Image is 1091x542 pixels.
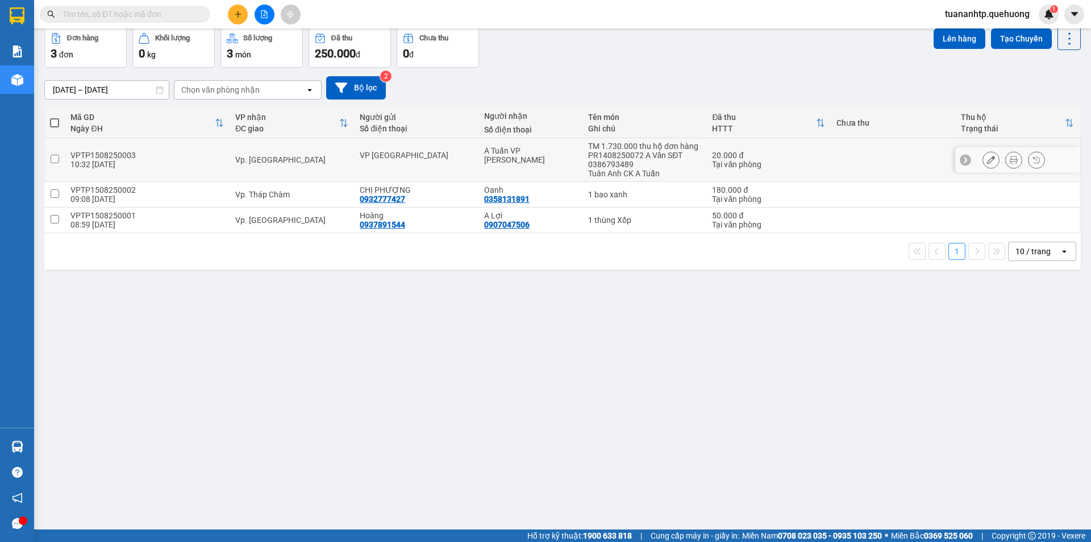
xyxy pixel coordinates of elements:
[1052,5,1056,13] span: 1
[712,160,825,169] div: Tại văn phòng
[484,111,576,121] div: Người nhận
[147,50,156,59] span: kg
[44,27,127,68] button: Đơn hàng3đơn
[588,190,701,199] div: 1 bao xanh
[155,34,190,42] div: Khối lượng
[326,76,386,100] button: Bộ lọc
[588,169,701,178] div: Tuân Anh CK A Tuấn
[235,190,348,199] div: Vp. Tháp Chàm
[955,108,1080,138] th: Toggle SortBy
[235,216,348,225] div: Vp. [GEOGRAPHIC_DATA]
[936,7,1039,21] span: tuananhtp.quehuong
[70,113,215,122] div: Mã GD
[588,142,701,169] div: TM 1.730.000 thu hộ dơn hàng PR1408250072 A Văn SĐT 0386793489
[778,531,882,540] strong: 0708 023 035 - 0935 103 250
[891,529,973,542] span: Miền Bắc
[281,5,301,24] button: aim
[403,47,409,60] span: 0
[712,113,816,122] div: Đã thu
[70,185,224,195] div: VPTP1508250002
[360,124,473,133] div: Số điện thoại
[12,493,23,503] span: notification
[11,441,23,453] img: warehouse-icon
[1028,532,1036,540] span: copyright
[309,27,391,68] button: Đã thu250.000đ
[583,531,632,540] strong: 1900 633 818
[227,47,233,60] span: 3
[255,5,274,24] button: file-add
[260,10,268,18] span: file-add
[712,211,825,220] div: 50.000 đ
[934,28,985,49] button: Lên hàng
[961,113,1065,122] div: Thu hộ
[230,108,354,138] th: Toggle SortBy
[961,124,1065,133] div: Trạng thái
[10,7,24,24] img: logo-vxr
[484,220,530,229] div: 0907047506
[51,47,57,60] span: 3
[228,5,248,24] button: plus
[243,34,272,42] div: Số lượng
[982,151,1000,168] div: Sửa đơn hàng
[360,195,405,204] div: 0932777427
[1044,9,1054,19] img: icon-new-feature
[397,27,479,68] button: Chưa thu0đ
[1060,247,1069,256] svg: open
[305,85,314,94] svg: open
[360,151,473,160] div: VP Tân Phú
[12,467,23,478] span: question-circle
[981,529,983,542] span: |
[640,529,642,542] span: |
[356,50,360,59] span: đ
[286,10,294,18] span: aim
[484,146,576,164] div: A Tuấn VP Phan Rang
[588,124,701,133] div: Ghi chú
[234,10,242,18] span: plus
[70,220,224,229] div: 08:59 [DATE]
[712,151,825,160] div: 20.000 đ
[588,216,701,225] div: 1 thùng Xốp
[712,124,816,133] div: HTTT
[527,529,632,542] span: Hỗ trợ kỹ thuật:
[484,185,576,195] div: Oanh
[235,113,339,122] div: VP nhận
[47,10,55,18] span: search
[1069,9,1080,19] span: caret-down
[484,195,530,204] div: 0358131891
[11,74,23,86] img: warehouse-icon
[712,185,825,195] div: 180.000 đ
[380,71,392,82] sup: 2
[12,518,23,529] span: message
[139,47,145,60] span: 0
[70,160,224,169] div: 10:32 [DATE]
[70,151,224,160] div: VPTP1508250003
[360,220,405,229] div: 0937891544
[11,45,23,57] img: solution-icon
[484,125,576,134] div: Số điện thoại
[220,27,303,68] button: Số lượng3món
[948,243,965,260] button: 1
[70,124,215,133] div: Ngày ĐH
[181,84,260,96] div: Chọn văn phòng nhận
[742,529,882,542] span: Miền Nam
[235,50,251,59] span: món
[59,50,73,59] span: đơn
[885,533,888,538] span: ⚪️
[45,81,169,99] input: Select a date range.
[1064,5,1084,24] button: caret-down
[70,195,224,204] div: 09:08 [DATE]
[360,113,473,122] div: Người gửi
[419,34,448,42] div: Chưa thu
[706,108,831,138] th: Toggle SortBy
[70,211,224,220] div: VPTP1508250001
[132,27,215,68] button: Khối lượng0kg
[63,8,197,20] input: Tìm tên, số ĐT hoặc mã đơn
[651,529,739,542] span: Cung cấp máy in - giấy in:
[1050,5,1058,13] sup: 1
[235,155,348,164] div: Vp. [GEOGRAPHIC_DATA]
[712,220,825,229] div: Tại văn phòng
[991,28,1052,49] button: Tạo Chuyến
[924,531,973,540] strong: 0369 525 060
[315,47,356,60] span: 250.000
[588,113,701,122] div: Tên món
